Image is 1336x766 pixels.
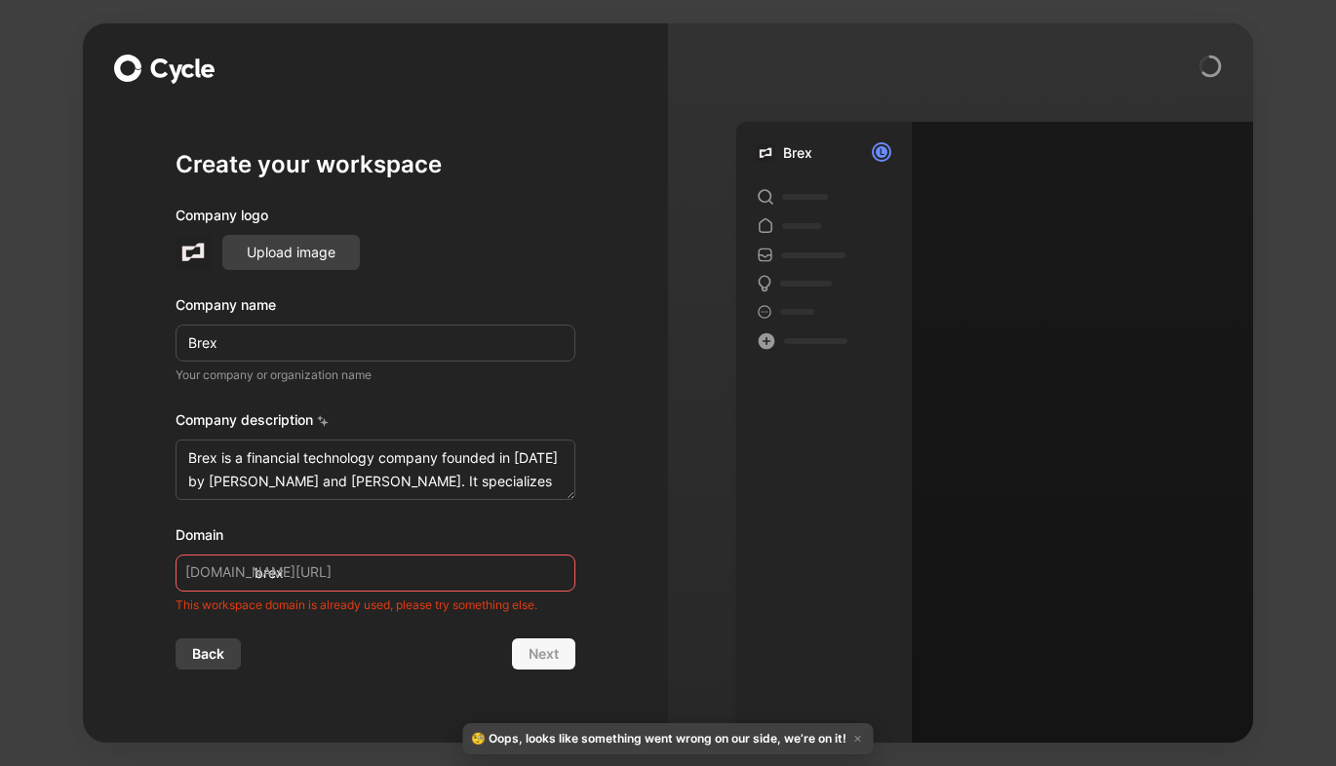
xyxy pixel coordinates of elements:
div: Domain [176,523,575,547]
div: 🧐 Oops, looks like something went wrong on our side, we’re on it! [463,723,874,754]
img: brex.com [756,143,775,163]
input: Example [176,325,575,362]
div: Company logo [176,204,575,235]
span: [DOMAIN_NAME][URL] [185,560,332,584]
div: Company name [176,293,575,317]
div: Brex [783,141,812,165]
p: Your company or organization name [176,365,575,385]
div: L [874,144,889,160]
span: Upload image [247,241,335,264]
button: Back [176,638,241,670]
button: Upload image [222,235,360,270]
div: This workspace domain is already used, please try something else. [176,595,575,615]
div: Company description [176,408,575,440]
img: brex.com [176,235,211,270]
h1: Create your workspace [176,149,575,180]
span: Back [192,642,224,666]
